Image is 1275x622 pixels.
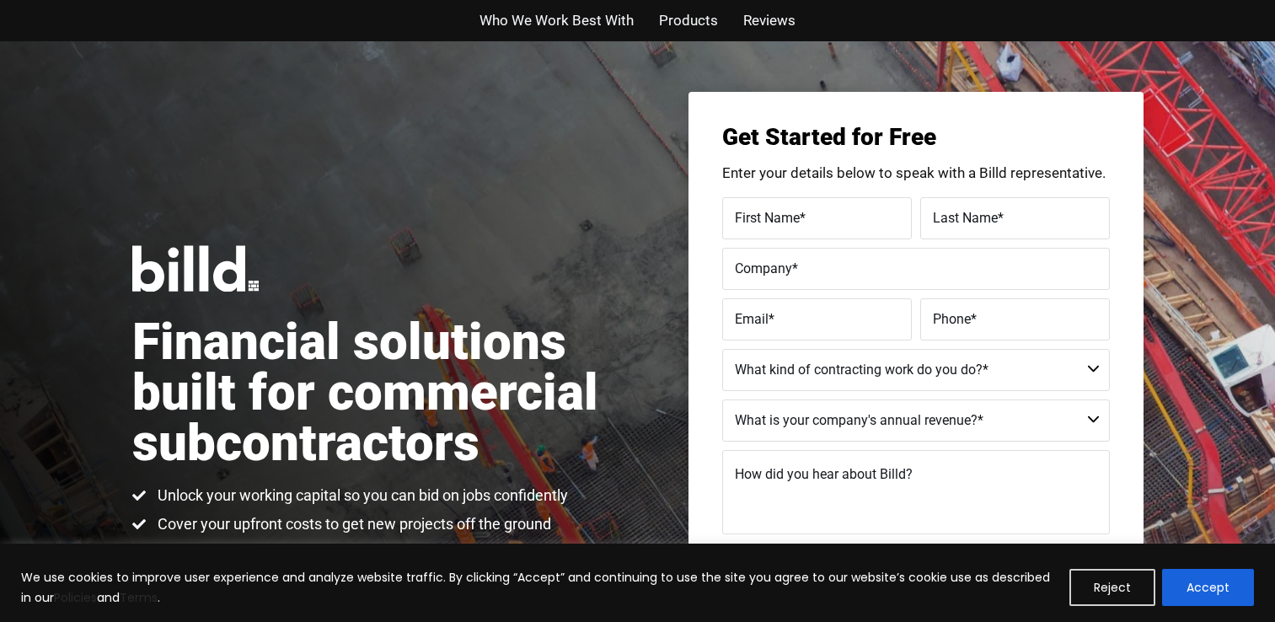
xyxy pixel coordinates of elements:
span: How did you hear about Billd? [735,466,913,482]
h3: Get Started for Free [722,126,1110,149]
h1: Financial solutions built for commercial subcontractors [132,317,638,469]
a: Policies [54,589,97,606]
a: Products [659,8,718,33]
span: Phone [933,310,971,326]
span: Cover your upfront costs to get new projects off the ground [153,514,551,534]
span: Email [735,310,769,326]
button: Reject [1069,569,1155,606]
span: Last Name [933,209,998,225]
p: Enter your details below to speak with a Billd representative. [722,166,1110,180]
p: We use cookies to improve user experience and analyze website traffic. By clicking “Accept” and c... [21,567,1057,608]
span: First Name [735,209,800,225]
a: Reviews [743,8,796,33]
a: Terms [120,589,158,606]
span: Unlock your working capital so you can bid on jobs confidently [153,485,568,506]
a: Who We Work Best With [479,8,634,33]
button: Accept [1162,569,1254,606]
span: Company [735,260,792,276]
